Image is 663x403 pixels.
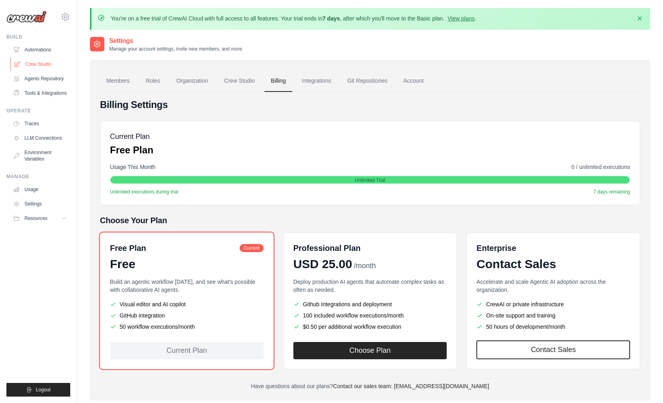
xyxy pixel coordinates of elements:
[264,70,292,92] a: Billing
[139,70,167,92] a: Roles
[100,98,640,111] h4: Billing Settings
[110,278,264,294] p: Build an agentic workflow [DATE], and see what's possible with collaborative AI agents.
[293,300,447,308] li: Github Integrations and deployment
[110,189,178,195] span: Unlimited executions during trial
[293,257,352,271] span: USD 25.00
[355,177,385,183] span: Unlimited Trial
[170,70,214,92] a: Organization
[100,382,640,390] p: Have questions about our plans?
[218,70,261,92] a: Crew Studio
[476,278,630,294] p: Accelerate and scale Agentic AI adoption across the organization.
[10,117,70,130] a: Traces
[295,70,338,92] a: Integrations
[10,72,70,85] a: Agents Repository
[447,15,474,22] a: View plans
[109,36,243,46] h2: Settings
[6,383,70,397] button: Logout
[354,261,376,271] span: /month
[24,215,47,222] span: Resources
[594,189,630,195] span: 7 days remaining
[110,131,153,142] h5: Current Plan
[10,183,70,196] a: Usage
[110,163,155,171] span: Usage This Month
[111,14,476,22] p: You're on a free trial of CrewAI Cloud with full access to all features. Your trial ends in , aft...
[6,173,70,180] div: Manage
[10,146,70,165] a: Environment Variables
[571,163,630,171] span: 0 / unlimited executions
[293,242,361,254] h6: Professional Plan
[110,323,264,331] li: 50 workflow executions/month
[10,43,70,56] a: Automations
[6,34,70,40] div: Build
[293,323,447,331] li: $0.50 per additional workflow execution
[476,311,630,320] li: On-site support and training
[476,323,630,331] li: 50 hours of development/month
[10,58,71,71] a: Crew Studio
[333,383,489,389] a: Contact our sales team: [EMAIL_ADDRESS][DOMAIN_NAME]
[110,257,264,271] div: Free
[476,257,630,271] div: Contact Sales
[476,340,630,359] a: Contact Sales
[110,342,264,359] div: Current Plan
[322,15,340,22] strong: 7 days
[240,244,264,252] span: Current
[10,87,70,100] a: Tools & Integrations
[397,70,430,92] a: Account
[110,300,264,308] li: Visual editor and AI copilot
[341,70,394,92] a: Git Repositories
[100,215,640,226] h5: Choose Your Plan
[293,278,447,294] p: Deploy production AI agents that automate complex tasks as often as needed.
[6,108,70,114] div: Operate
[10,132,70,145] a: LLM Connections
[110,144,153,157] p: Free Plan
[110,311,264,320] li: GitHub integration
[293,311,447,320] li: 100 included workflow executions/month
[10,212,70,225] button: Resources
[109,46,243,52] p: Manage your account settings, invite new members, and more.
[110,242,146,254] h6: Free Plan
[36,387,51,393] span: Logout
[476,300,630,308] li: CrewAI or private infrastructure
[476,242,630,254] h6: Enterprise
[100,70,136,92] a: Members
[10,197,70,210] a: Settings
[6,11,47,23] img: Logo
[293,342,447,359] button: Choose Plan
